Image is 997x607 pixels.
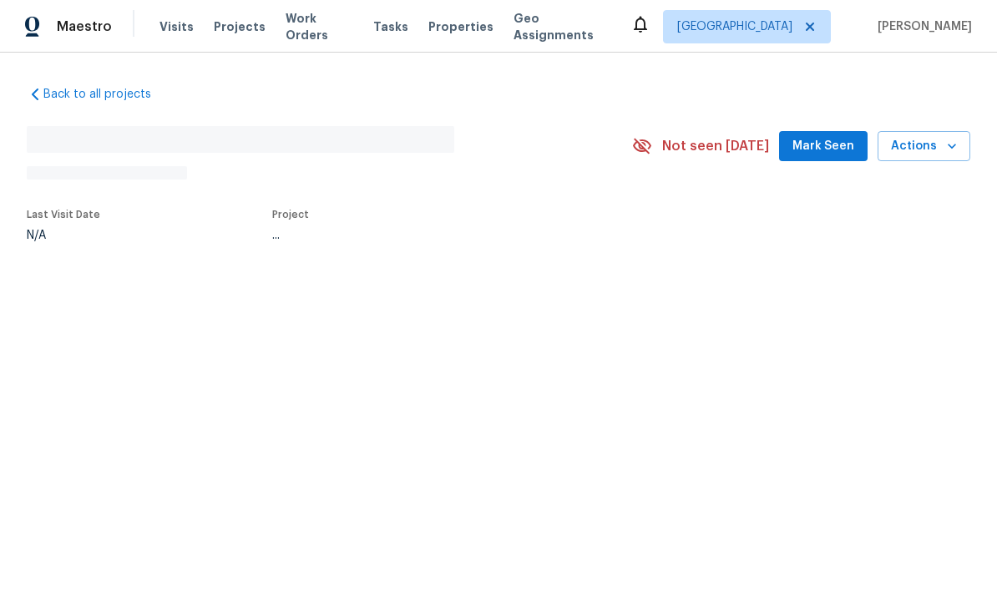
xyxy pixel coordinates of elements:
[286,10,353,43] span: Work Orders
[373,21,408,33] span: Tasks
[428,18,493,35] span: Properties
[272,210,309,220] span: Project
[871,18,972,35] span: [PERSON_NAME]
[792,136,854,157] span: Mark Seen
[677,18,792,35] span: [GEOGRAPHIC_DATA]
[27,86,187,103] a: Back to all projects
[891,136,957,157] span: Actions
[779,131,868,162] button: Mark Seen
[159,18,194,35] span: Visits
[662,138,769,154] span: Not seen [DATE]
[27,210,100,220] span: Last Visit Date
[272,230,593,241] div: ...
[214,18,266,35] span: Projects
[878,131,970,162] button: Actions
[57,18,112,35] span: Maestro
[514,10,610,43] span: Geo Assignments
[27,230,100,241] div: N/A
